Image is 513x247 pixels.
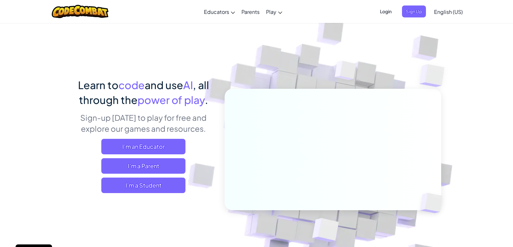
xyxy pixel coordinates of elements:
span: Educators [204,8,229,15]
a: Educators [201,3,238,20]
a: Play [263,3,285,20]
span: . [205,93,208,106]
img: Overlap cubes [409,180,458,227]
button: Login [376,5,396,17]
img: Overlap cubes [407,48,463,103]
img: CodeCombat logo [52,5,108,18]
button: I'm a Student [101,178,185,193]
a: English (US) [431,3,466,20]
img: Overlap cubes [322,48,369,96]
a: I'm a Parent [101,158,185,174]
p: Sign-up [DATE] to play for free and explore our games and resources. [72,112,215,134]
span: code [118,78,145,91]
a: I'm an Educator [101,139,185,154]
span: and use [145,78,183,91]
span: Learn to [78,78,118,91]
a: Parents [238,3,263,20]
span: Play [266,8,276,15]
span: English (US) [434,8,463,15]
span: AI [183,78,193,91]
button: Sign Up [402,5,426,17]
span: power of play [138,93,205,106]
